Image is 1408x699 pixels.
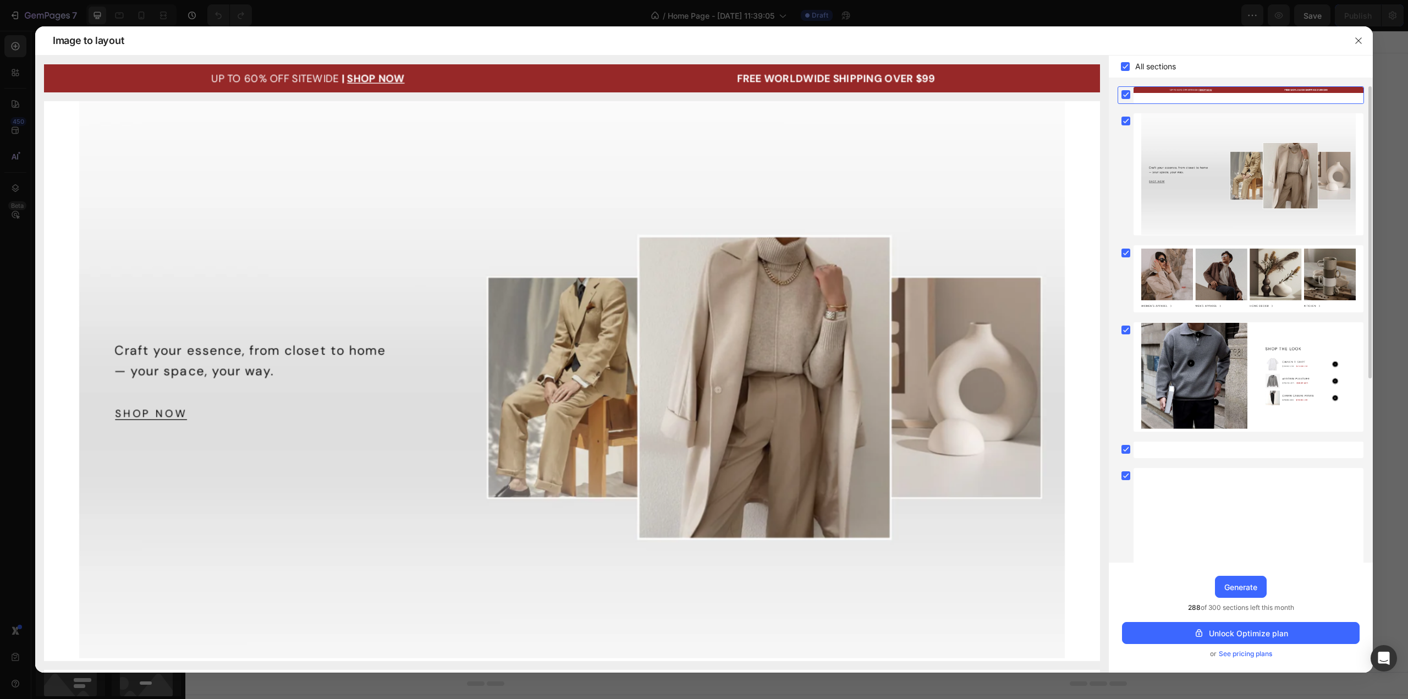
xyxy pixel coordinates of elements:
[53,34,124,47] span: Image to layout
[537,421,685,430] div: Start with Generating from URL or image
[1224,581,1257,593] div: Generate
[1215,576,1267,598] button: Generate
[1371,645,1397,672] div: Open Intercom Messenger
[1135,60,1176,73] span: All sections
[614,359,691,381] button: Add elements
[1188,603,1201,612] span: 288
[1193,628,1288,639] div: Unlock Optimize plan
[532,359,607,381] button: Add sections
[1219,648,1272,659] span: See pricing plans
[1122,648,1360,659] div: or
[545,337,678,350] div: Start with Sections from sidebar
[1188,602,1294,613] span: of 300 sections left this month
[1122,622,1360,644] button: Unlock Optimize plan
